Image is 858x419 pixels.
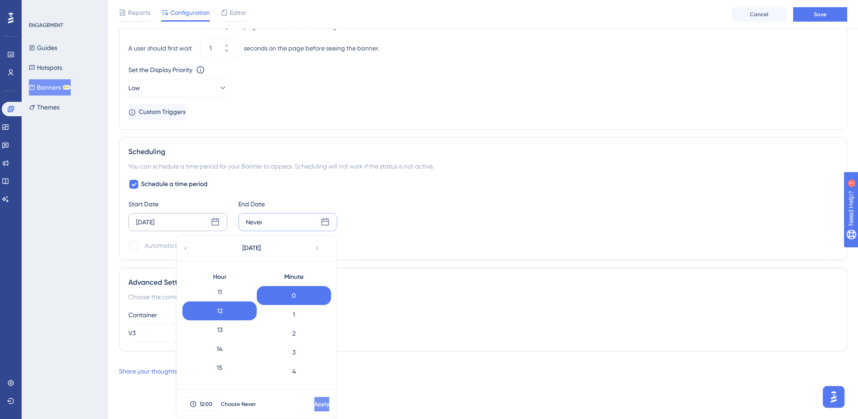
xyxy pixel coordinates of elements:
[128,43,197,54] div: A user should first wait
[145,240,330,251] div: Automatically set as “Inactive” when the scheduled period is over.
[218,397,259,411] button: Choose Never
[128,82,140,93] span: Low
[242,243,261,254] span: [DATE]
[246,217,263,228] div: Never
[182,320,257,339] div: 13
[314,397,329,411] button: Apply
[139,107,186,118] span: Custom Triggers
[244,43,379,54] div: seconds on the page before seeing the banner.
[29,22,63,29] div: ENGAGEMENT
[128,277,838,288] div: Advanced Settings
[200,401,213,408] span: 12:00
[128,104,186,120] button: Custom Triggers
[128,161,838,172] div: You can schedule a time period for your Banner to appear. Scheduling will not work if the status ...
[29,40,57,56] button: Guides
[128,328,136,338] span: V3
[128,64,192,75] div: Set the Display Priority
[182,358,257,377] div: 15
[814,11,826,18] span: Save
[182,282,257,301] div: 11
[128,324,227,342] button: V3
[257,324,331,343] div: 2
[170,7,210,18] span: Configuration
[141,179,208,190] span: Schedule a time period
[732,7,786,22] button: Cancel
[128,79,227,97] button: Low
[206,239,296,257] button: [DATE]
[820,383,847,410] iframe: UserGuiding AI Assistant Launcher
[257,362,331,381] div: 4
[257,268,331,286] div: Minute
[230,7,246,18] span: Editor
[119,368,177,375] a: Share your thoughts
[257,343,331,362] div: 3
[128,146,838,157] div: Scheduling
[21,2,56,13] span: Need Help?
[29,79,71,96] button: BannersBETA
[128,310,838,320] div: Container
[238,199,337,209] div: End Date
[29,99,59,115] button: Themes
[29,59,62,76] button: Hotspots
[182,377,257,396] div: 16
[63,85,71,90] div: BETA
[136,217,154,228] div: [DATE]
[184,397,218,411] button: 12:00
[257,286,331,305] div: 0
[314,401,329,408] span: Apply
[128,199,227,209] div: Start Date
[257,381,331,400] div: 5
[63,5,65,12] div: 1
[182,339,257,358] div: 14
[128,291,838,302] div: Choose the container for the banner to appear.
[257,305,331,324] div: 1
[182,268,257,286] div: Hour
[182,301,257,320] div: 12
[221,401,256,408] span: Choose Never
[793,7,847,22] button: Save
[128,7,150,18] span: Reports
[750,11,768,18] span: Cancel
[119,366,242,377] div: with us about Banners .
